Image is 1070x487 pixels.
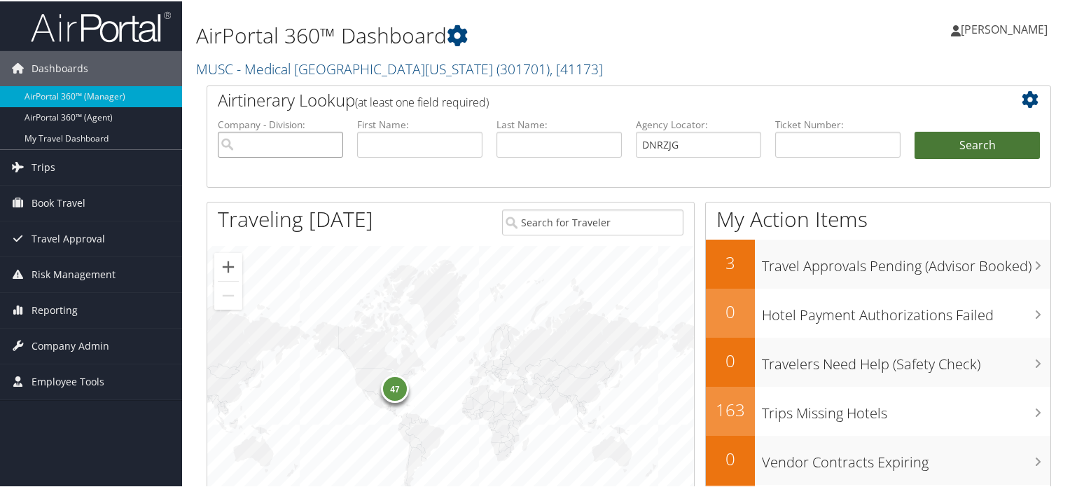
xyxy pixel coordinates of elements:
[706,434,1050,483] a: 0Vendor Contracts Expiring
[706,397,755,420] h2: 163
[706,249,755,273] h2: 3
[214,280,242,308] button: Zoom out
[706,336,1050,385] a: 0Travelers Need Help (Safety Check)
[32,291,78,327] span: Reporting
[550,58,603,77] span: , [ 41173 ]
[357,116,482,130] label: First Name:
[218,203,373,233] h1: Traveling [DATE]
[762,346,1050,373] h3: Travelers Need Help (Safety Check)
[218,87,970,111] h2: Airtinerary Lookup
[762,248,1050,275] h3: Travel Approvals Pending (Advisor Booked)
[196,58,603,77] a: MUSC - Medical [GEOGRAPHIC_DATA][US_STATE]
[706,287,1050,336] a: 0Hotel Payment Authorizations Failed
[496,116,622,130] label: Last Name:
[196,20,773,49] h1: AirPortal 360™ Dashboard
[32,184,85,219] span: Book Travel
[762,395,1050,422] h3: Trips Missing Hotels
[915,130,1040,158] button: Search
[32,256,116,291] span: Risk Management
[706,203,1050,233] h1: My Action Items
[32,50,88,85] span: Dashboards
[496,58,550,77] span: ( 301701 )
[32,149,55,184] span: Trips
[31,9,171,42] img: airportal-logo.png
[775,116,901,130] label: Ticket Number:
[32,363,104,398] span: Employee Tools
[762,444,1050,471] h3: Vendor Contracts Expiring
[706,385,1050,434] a: 163Trips Missing Hotels
[706,238,1050,287] a: 3Travel Approvals Pending (Advisor Booked)
[502,208,684,234] input: Search for Traveler
[355,93,489,109] span: (at least one field required)
[381,373,409,402] div: 47
[214,252,242,280] button: Zoom in
[218,116,343,130] label: Company - Division:
[961,20,1048,36] span: [PERSON_NAME]
[636,116,761,130] label: Agency Locator:
[951,7,1062,49] a: [PERSON_NAME]
[32,220,105,255] span: Travel Approval
[32,327,109,362] span: Company Admin
[706,446,755,469] h2: 0
[706,299,755,322] h2: 0
[706,348,755,371] h2: 0
[762,297,1050,324] h3: Hotel Payment Authorizations Failed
